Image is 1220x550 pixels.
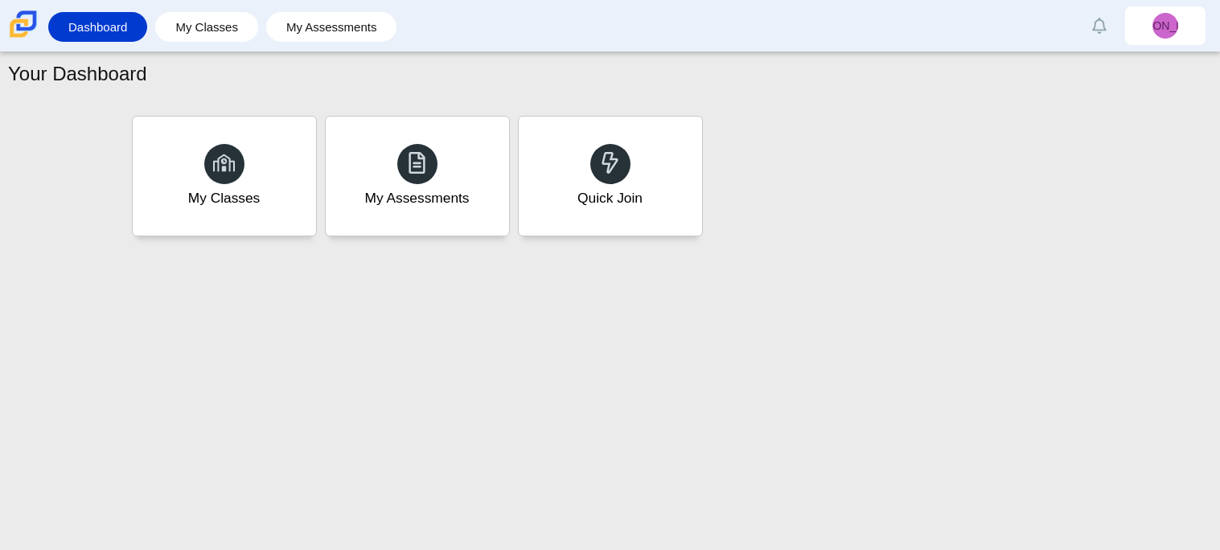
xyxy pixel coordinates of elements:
h1: Your Dashboard [8,60,147,88]
img: Carmen School of Science & Technology [6,7,40,41]
a: Quick Join [518,116,703,236]
a: Carmen School of Science & Technology [6,30,40,43]
a: My Classes [132,116,317,236]
span: [PERSON_NAME] [1119,20,1211,31]
a: Dashboard [56,12,139,42]
a: Alerts [1082,8,1117,43]
div: My Classes [188,188,261,208]
a: My Assessments [325,116,510,236]
div: Quick Join [577,188,643,208]
a: [PERSON_NAME] [1125,6,1206,45]
a: My Assessments [274,12,389,42]
div: My Assessments [365,188,470,208]
a: My Classes [163,12,250,42]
